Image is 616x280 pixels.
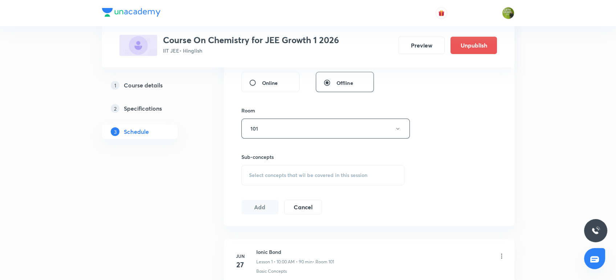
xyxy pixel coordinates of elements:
[233,259,248,270] h4: 27
[111,104,119,113] p: 2
[450,37,497,54] button: Unpublish
[102,8,160,17] img: Company Logo
[241,153,405,161] h6: Sub-concepts
[591,226,600,235] img: ttu
[102,101,201,116] a: 2Specifications
[163,47,339,54] p: IIT JEE • Hinglish
[284,200,322,214] button: Cancel
[102,8,160,18] a: Company Logo
[102,78,201,92] a: 1Course details
[249,172,367,178] span: Select concepts that wil be covered in this session
[436,7,447,19] button: avatar
[233,253,248,259] h6: Jun
[241,200,279,214] button: Add
[262,79,278,87] span: Online
[502,7,514,19] img: Gaurav Uppal
[241,107,255,114] h6: Room
[241,119,410,139] button: 101
[124,81,163,90] h5: Course details
[124,127,149,136] h5: Schedule
[163,35,339,45] h3: Course On Chemistry for JEE Growth 1 2026
[256,259,313,265] p: Lesson 1 • 10:00 AM • 90 min
[438,10,445,16] img: avatar
[313,259,334,265] p: • Room 101
[124,104,162,113] h5: Specifications
[111,81,119,90] p: 1
[111,127,119,136] p: 3
[256,248,334,256] h6: Ionic Bond
[398,37,445,54] button: Preview
[119,35,157,56] img: 0366B5F7-30BD-46CD-B150-A771C74CD8E9_plus.png
[256,268,287,275] p: Basic Concepts
[336,79,353,87] span: Offline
